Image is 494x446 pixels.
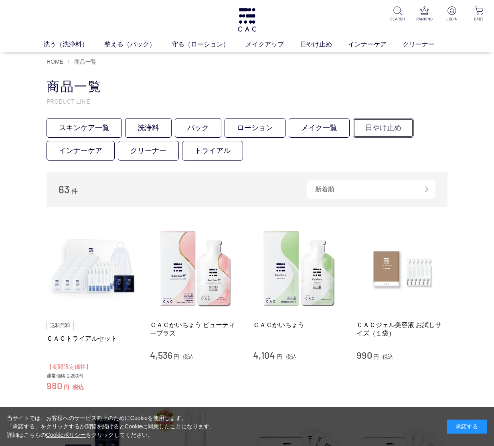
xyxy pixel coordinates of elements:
[47,223,138,314] img: ＣＡＣトライアルセット
[47,78,447,95] h1: 商品一覧
[118,141,179,161] a: クリーナー
[348,40,403,49] a: インナーケア
[307,180,435,199] div: 新着順
[7,414,215,439] div: 当サイトでは、お客様へのサービス向上のためにCookieを使用します。 「承諾する」をクリックするか閲覧を続けるとCookieに同意したことになります。 詳細はこちらの をクリックしてください。
[182,141,243,161] a: トライアル
[47,58,63,65] a: HOME
[46,432,86,438] a: Cookieポリシー
[174,354,179,360] span: 円
[245,40,300,49] a: メイクアップ
[182,354,194,360] span: 税込
[47,334,138,343] a: ＣＡＣトライアルセット
[416,6,433,22] a: RANKING
[225,118,285,138] a: ローション
[47,97,447,105] p: PRODUCT LINE
[470,6,488,22] a: CART
[74,58,97,65] span: 商品一覧
[356,349,372,361] span: 990
[150,349,172,361] span: 4,536
[403,40,451,49] a: クリーナー
[125,118,172,138] a: 洗浄料
[47,373,138,380] div: 通常価格 1,280円
[73,384,84,390] span: 税込
[47,118,122,138] a: スキンケア一覧
[382,354,393,360] span: 税込
[443,16,460,22] p: LOGIN
[150,223,241,314] img: ＣＡＣかいちょう ビューティープラス
[373,354,379,360] span: 円
[104,40,172,49] a: 整える（パック）
[253,349,275,361] span: 4,104
[64,384,69,390] span: 円
[47,362,138,372] div: 【期間限定価格】
[277,354,282,360] span: 円
[67,58,99,66] li: 〉
[285,354,297,360] span: 税込
[356,223,448,314] img: ＣＡＣジェル美容液 お試しサイズ（１袋）
[356,321,448,338] a: ＣＡＣジェル美容液 お試しサイズ（１袋）
[150,321,241,338] a: ＣＡＣかいちょう ビューティープラス
[59,183,70,195] span: 63
[43,40,104,49] a: 洗う（洗浄料）
[71,188,78,195] span: 件
[389,16,406,22] p: SEARCH
[253,223,344,314] img: ＣＡＣかいちょう
[172,40,245,49] a: 守る（ローション）
[353,118,414,138] a: 日やけ止め
[253,321,344,329] a: ＣＡＣかいちょう
[443,6,460,22] a: LOGIN
[175,118,221,138] a: パック
[416,16,433,22] p: RANKING
[47,380,62,391] span: 980
[47,141,115,161] a: インナーケア
[73,58,97,65] a: 商品一覧
[389,6,406,22] a: SEARCH
[300,40,348,49] a: 日やけ止め
[447,420,487,434] div: 承諾する
[47,321,74,330] img: 送料無料
[237,8,257,32] img: logo
[470,16,488,22] p: CART
[289,118,350,138] a: メイク一覧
